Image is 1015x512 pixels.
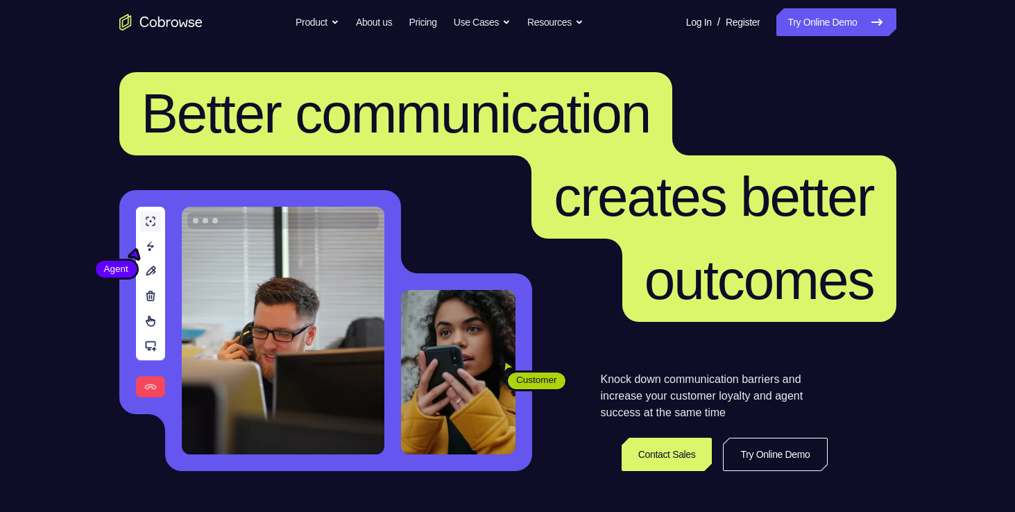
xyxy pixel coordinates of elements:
a: Contact Sales [622,438,713,471]
a: Try Online Demo [776,8,896,36]
p: Knock down communication barriers and increase your customer loyalty and agent success at the sam... [601,371,828,421]
span: Better communication [142,83,651,144]
span: creates better [554,166,873,228]
button: Use Cases [454,8,511,36]
a: Register [726,8,760,36]
img: A customer holding their phone [401,290,515,454]
a: Go to the home page [119,14,203,31]
a: Pricing [409,8,436,36]
span: / [717,14,720,31]
button: Product [296,8,339,36]
button: Resources [527,8,583,36]
img: A customer support agent talking on the phone [182,207,384,454]
a: Try Online Demo [723,438,827,471]
a: Log In [686,8,712,36]
span: outcomes [645,249,874,311]
a: About us [356,8,392,36]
